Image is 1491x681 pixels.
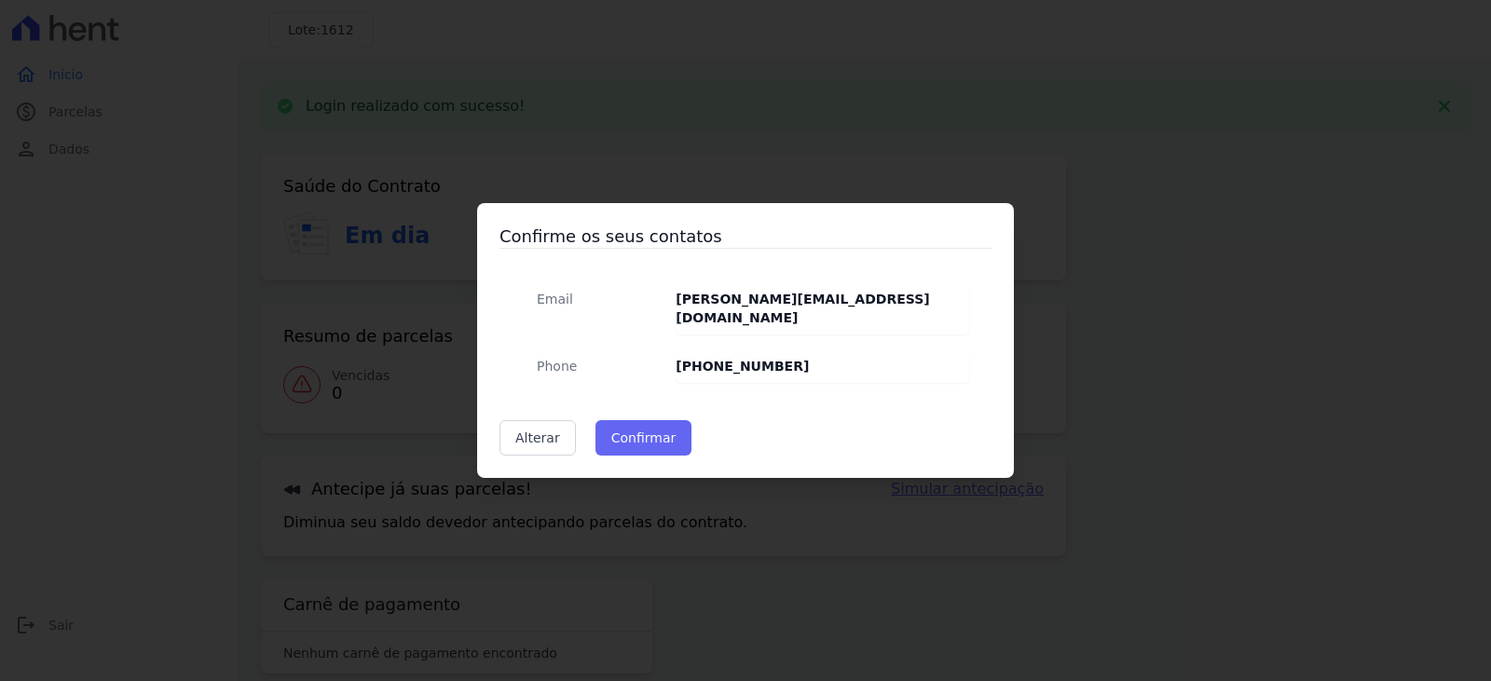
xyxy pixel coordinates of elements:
span: translation missing: pt-BR.public.contracts.modal.confirmation.phone [537,359,577,374]
span: translation missing: pt-BR.public.contracts.modal.confirmation.email [537,292,573,306]
a: Alterar [499,420,576,456]
strong: [PERSON_NAME][EMAIL_ADDRESS][DOMAIN_NAME] [676,292,929,325]
strong: [PHONE_NUMBER] [676,359,809,374]
button: Confirmar [595,420,692,456]
h3: Confirme os seus contatos [499,225,992,248]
